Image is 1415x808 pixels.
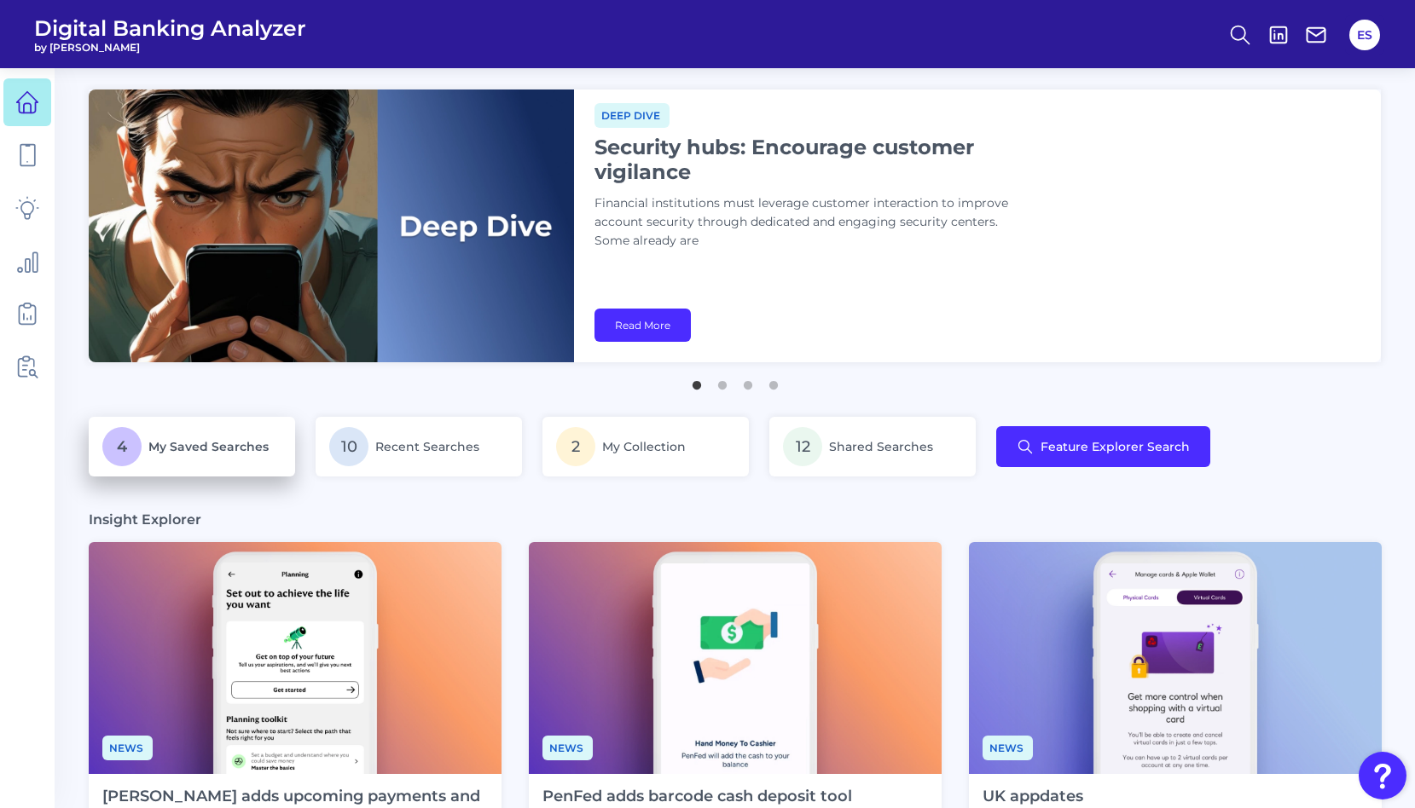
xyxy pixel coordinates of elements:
img: News - Phone (4).png [89,542,502,774]
span: Feature Explorer Search [1041,440,1190,453]
h3: Insight Explorer [89,511,201,528]
button: 3 [739,372,757,390]
span: 12 [783,427,822,466]
h1: Security hubs: Encourage customer vigilance [594,135,1021,184]
a: News [542,739,593,755]
button: Open Resource Center [1359,752,1406,799]
button: 4 [765,372,782,390]
a: 4My Saved Searches [89,417,295,476]
img: bannerImg [89,89,574,362]
button: 1 [688,372,705,390]
button: Feature Explorer Search [996,426,1210,467]
span: Recent Searches [375,439,479,454]
button: ES [1349,20,1380,50]
img: Appdates - Phone (9).png [969,542,1382,774]
span: 4 [102,427,142,466]
img: News - Phone.png [529,542,942,774]
span: My Saved Searches [148,439,269,454]
a: 10Recent Searches [316,417,522,476]
span: News [983,736,1033,760]
span: News [542,736,593,760]
a: News [102,739,153,755]
span: 10 [329,427,368,466]
a: 2My Collection [542,417,749,476]
p: Financial institutions must leverage customer interaction to improve account security through ded... [594,194,1021,251]
a: News [983,739,1033,755]
a: Deep dive [594,107,670,123]
span: 2 [556,427,595,466]
a: Read More [594,309,691,342]
span: Digital Banking Analyzer [34,15,306,41]
button: 2 [714,372,731,390]
h4: UK appdates [983,788,1368,806]
h4: PenFed adds barcode cash deposit tool [542,788,928,806]
a: 12Shared Searches [769,417,976,476]
span: News [102,736,153,760]
span: Deep dive [594,103,670,128]
span: My Collection [602,439,686,454]
span: Shared Searches [829,439,933,454]
span: by [PERSON_NAME] [34,41,306,54]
